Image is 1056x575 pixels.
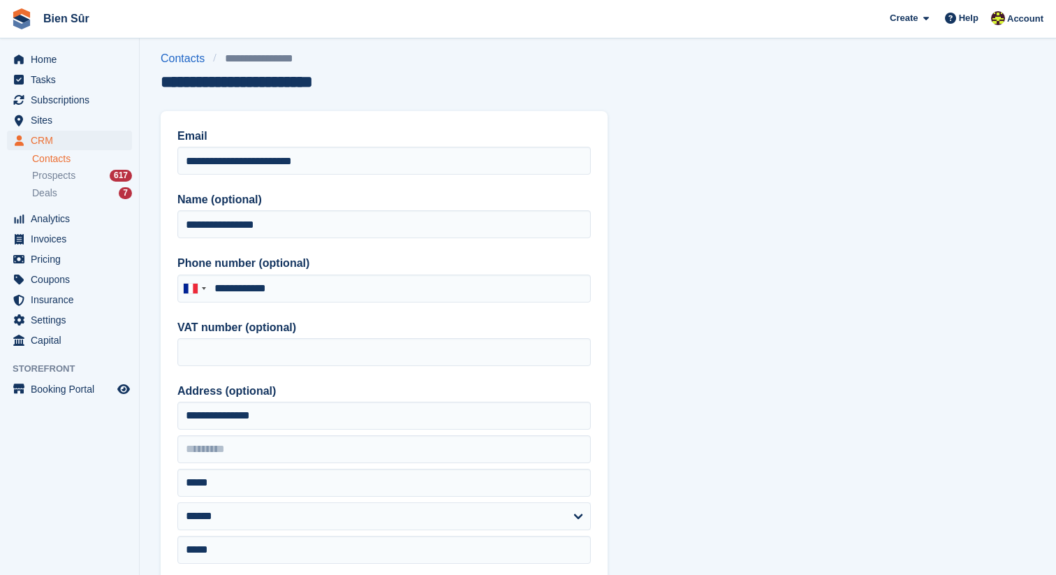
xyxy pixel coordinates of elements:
[178,275,210,302] div: France: +33
[177,319,591,336] label: VAT number (optional)
[32,168,132,183] a: Prospects 617
[31,310,115,330] span: Settings
[32,187,57,200] span: Deals
[177,191,591,208] label: Name (optional)
[7,90,132,110] a: menu
[11,8,32,29] img: stora-icon-8386f47178a22dfd0bd8f6a31ec36ba5ce8667c1dd55bd0f319d3a0aa187defe.svg
[32,169,75,182] span: Prospects
[161,50,213,67] a: Contacts
[31,290,115,310] span: Insurance
[7,209,132,228] a: menu
[13,362,139,376] span: Storefront
[7,110,132,130] a: menu
[177,255,591,272] label: Phone number (optional)
[31,131,115,150] span: CRM
[1007,12,1043,26] span: Account
[7,131,132,150] a: menu
[31,379,115,399] span: Booking Portal
[7,290,132,310] a: menu
[110,170,132,182] div: 617
[38,7,95,30] a: Bien Sûr
[7,70,132,89] a: menu
[7,229,132,249] a: menu
[7,249,132,269] a: menu
[115,381,132,398] a: Preview store
[991,11,1005,25] img: Marie Tran
[31,70,115,89] span: Tasks
[890,11,918,25] span: Create
[161,50,313,67] nav: breadcrumbs
[177,383,591,400] label: Address (optional)
[959,11,978,25] span: Help
[7,330,132,350] a: menu
[31,229,115,249] span: Invoices
[31,90,115,110] span: Subscriptions
[177,128,591,145] label: Email
[31,50,115,69] span: Home
[31,209,115,228] span: Analytics
[31,330,115,350] span: Capital
[119,187,132,199] div: 7
[31,249,115,269] span: Pricing
[7,379,132,399] a: menu
[7,310,132,330] a: menu
[7,50,132,69] a: menu
[32,152,132,166] a: Contacts
[32,186,132,201] a: Deals 7
[7,270,132,289] a: menu
[31,110,115,130] span: Sites
[31,270,115,289] span: Coupons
